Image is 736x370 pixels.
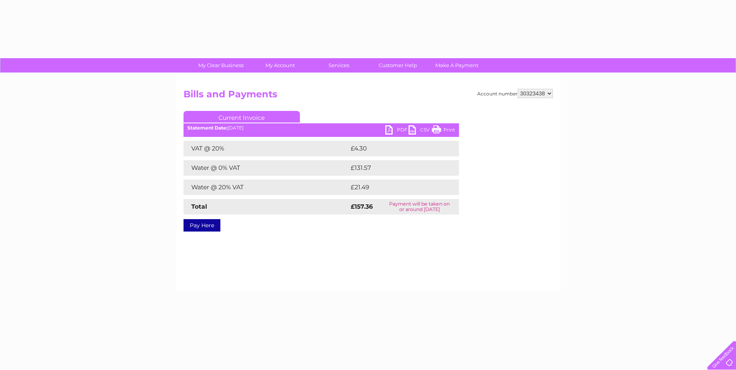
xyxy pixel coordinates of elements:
[351,203,373,210] strong: £157.36
[366,58,430,73] a: Customer Help
[409,125,432,137] a: CSV
[184,141,349,156] td: VAT @ 20%
[184,89,553,104] h2: Bills and Payments
[184,180,349,195] td: Water @ 20% VAT
[385,125,409,137] a: PDF
[349,141,441,156] td: £4.30
[349,180,443,195] td: £21.49
[184,219,220,232] a: Pay Here
[425,58,489,73] a: Make A Payment
[349,160,444,176] td: £131.57
[184,111,300,123] a: Current Invoice
[184,160,349,176] td: Water @ 0% VAT
[248,58,312,73] a: My Account
[189,58,253,73] a: My Clear Business
[307,58,371,73] a: Services
[380,199,459,214] td: Payment will be taken on or around [DATE]
[191,203,207,210] strong: Total
[187,125,227,131] b: Statement Date:
[184,125,459,131] div: [DATE]
[432,125,455,137] a: Print
[477,89,553,98] div: Account number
